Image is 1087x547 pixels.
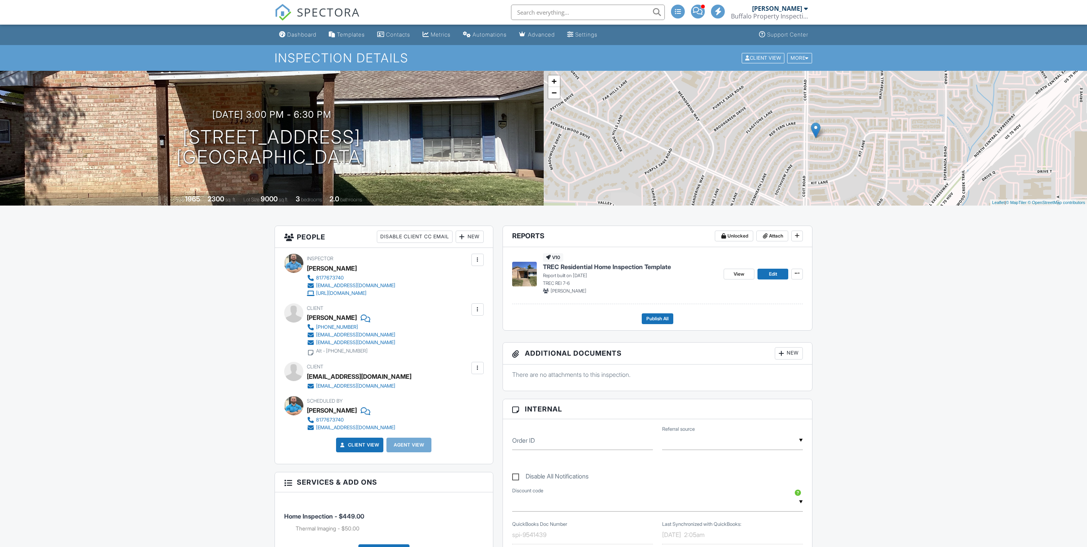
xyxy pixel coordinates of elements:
div: 3 [296,195,300,203]
div: Disable Client CC Email [377,231,453,243]
div: Support Center [767,31,808,38]
h3: Additional Documents [503,343,812,365]
div: 2300 [208,195,224,203]
img: The Best Home Inspection Software - Spectora [275,4,291,21]
div: New [456,231,484,243]
div: [EMAIL_ADDRESS][DOMAIN_NAME] [316,383,395,389]
a: Zoom out [548,87,560,99]
a: Advanced [516,28,558,42]
a: Zoom in [548,75,560,87]
div: [EMAIL_ADDRESS][DOMAIN_NAME] [316,283,395,289]
div: 2.0 [330,195,339,203]
span: Inspector [307,256,333,261]
h3: People [275,226,493,248]
span: Home Inspection - $449.00 [284,512,364,520]
h1: Inspection Details [275,51,813,65]
span: Built [175,197,184,202]
a: Client View [741,55,786,60]
div: [PERSON_NAME] [752,5,802,12]
div: Settings [575,31,598,38]
a: [EMAIL_ADDRESS][DOMAIN_NAME] [307,282,395,289]
div: 8177673740 [316,417,344,423]
a: Support Center [756,28,811,42]
span: Client [307,305,323,311]
a: Client View [339,441,380,449]
a: [EMAIL_ADDRESS][DOMAIN_NAME] [307,382,405,390]
input: Search everything... [511,5,665,20]
a: © OpenStreetMap contributors [1028,200,1085,205]
div: Templates [337,31,365,38]
li: Service: Home Inspection [284,498,484,538]
h1: [STREET_ADDRESS] [GEOGRAPHIC_DATA] [176,127,367,168]
span: bedrooms [301,197,322,202]
div: [PERSON_NAME] [307,405,357,416]
a: Metrics [419,28,454,42]
div: Dashboard [287,31,316,38]
a: Templates [326,28,368,42]
div: [URL][DOMAIN_NAME] [316,290,366,296]
p: There are no attachments to this inspection. [512,370,803,379]
label: Discount code [512,487,543,494]
h3: [DATE] 3:00 pm - 6:30 pm [212,109,331,120]
li: Add on: Thermal Imaging [296,525,484,532]
span: sq. ft. [225,197,236,202]
label: Disable All Notifications [512,473,589,482]
div: [EMAIL_ADDRESS][DOMAIN_NAME] [316,425,395,431]
a: [PHONE_NUMBER] [307,323,395,331]
div: [PERSON_NAME] [307,263,357,274]
a: © MapTiler [1006,200,1027,205]
div: [EMAIL_ADDRESS][DOMAIN_NAME] [316,332,395,338]
a: Settings [564,28,601,42]
div: Alt - [PHONE_NUMBER] [316,348,368,354]
div: [EMAIL_ADDRESS][DOMAIN_NAME] [307,371,411,382]
a: 8177673740 [307,416,395,424]
span: Lot Size [243,197,260,202]
a: Contacts [374,28,413,42]
label: QuickBooks Doc Number [512,521,567,528]
div: Automations [473,31,507,38]
h3: Services & Add ons [275,472,493,492]
div: 1965 [185,195,200,203]
span: SPECTORA [297,4,360,20]
span: sq.ft. [279,197,288,202]
div: 8177673740 [316,275,344,281]
label: Order ID [512,436,535,445]
a: [EMAIL_ADDRESS][DOMAIN_NAME] [307,424,395,432]
span: Client [307,364,323,370]
a: [EMAIL_ADDRESS][DOMAIN_NAME] [307,339,395,346]
div: [PHONE_NUMBER] [316,324,358,330]
a: Leaflet [992,200,1005,205]
h3: Internal [503,399,812,419]
div: [PERSON_NAME] [307,312,357,323]
div: 9000 [261,195,278,203]
span: Scheduled By [307,398,343,404]
div: Buffalo Property Inspections [731,12,808,20]
a: Automations (Advanced) [460,28,510,42]
a: [EMAIL_ADDRESS][DOMAIN_NAME] [307,331,395,339]
div: More [787,53,812,63]
div: New [775,347,803,360]
a: Dashboard [276,28,320,42]
div: Advanced [528,31,555,38]
div: [EMAIL_ADDRESS][DOMAIN_NAME] [316,340,395,346]
label: Referral source [662,426,695,433]
a: 8177673740 [307,274,395,282]
span: bathrooms [340,197,362,202]
div: | [990,199,1087,206]
div: Client View [742,53,784,63]
label: Last Synchronized with QuickBooks: [662,521,741,528]
a: [URL][DOMAIN_NAME] [307,289,395,297]
a: SPECTORA [275,10,360,27]
div: Metrics [431,31,451,38]
div: Contacts [386,31,410,38]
